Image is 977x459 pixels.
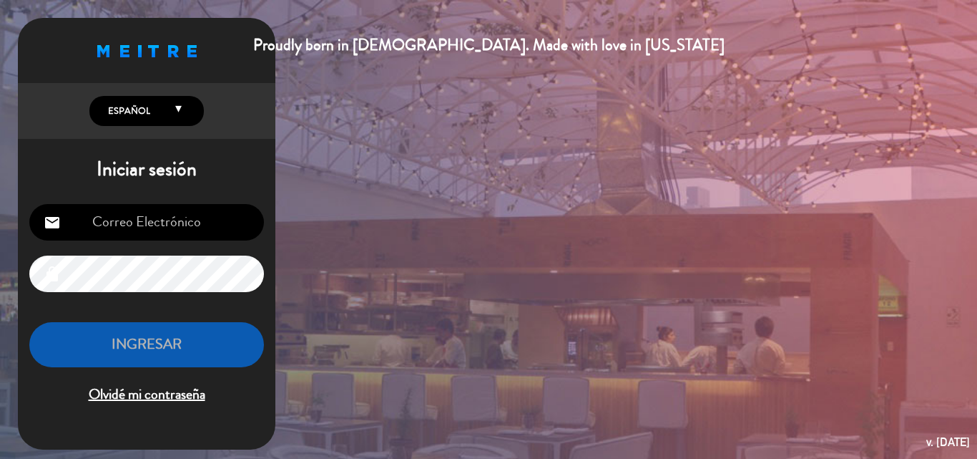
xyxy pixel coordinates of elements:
[926,433,970,452] div: v. [DATE]
[29,383,264,407] span: Olvidé mi contraseña
[18,158,275,182] h1: Iniciar sesión
[29,322,264,367] button: INGRESAR
[44,214,61,231] i: email
[29,204,264,241] input: Correo Electrónico
[104,104,150,118] span: Español
[44,266,61,283] i: lock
